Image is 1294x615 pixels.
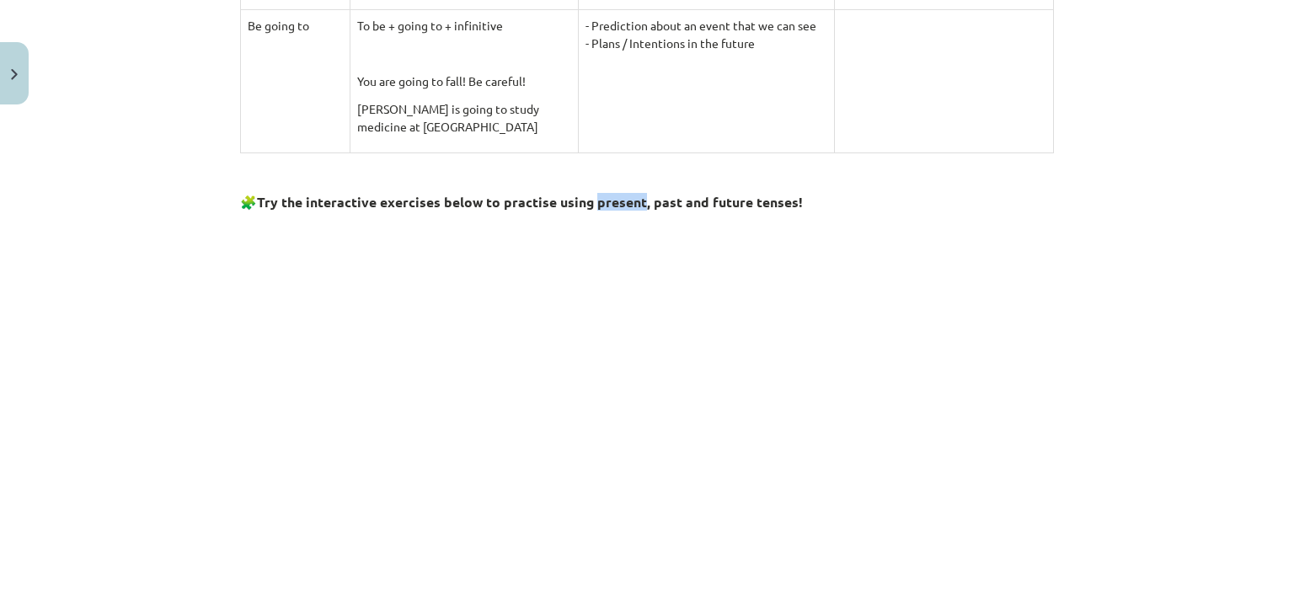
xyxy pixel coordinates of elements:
[357,72,571,90] p: You are going to fall! Be careful!
[240,217,1054,612] iframe: Angļu valodas 9. klases 1. iesk. Topic 2.
[240,181,1054,212] h3: 🧩
[357,17,571,35] p: To be + going to + infinitive
[241,9,350,152] td: Be going to
[357,100,571,136] p: [PERSON_NAME] is going to study medicine at [GEOGRAPHIC_DATA]
[257,193,803,211] strong: Try the interactive exercises below to practise using present, past and future tenses!
[578,9,834,152] td: - Prediction about an event that we can see - Plans / Intentions in the future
